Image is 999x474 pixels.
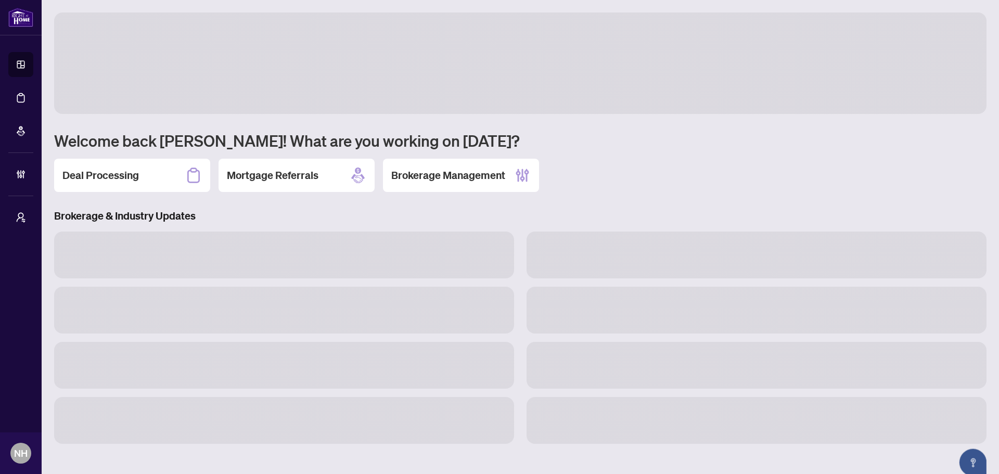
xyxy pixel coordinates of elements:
h3: Brokerage & Industry Updates [54,209,987,223]
h2: Brokerage Management [391,168,505,183]
h2: Mortgage Referrals [227,168,318,183]
img: logo [8,8,33,27]
h2: Deal Processing [62,168,139,183]
h1: Welcome back [PERSON_NAME]! What are you working on [DATE]? [54,131,987,150]
button: Open asap [957,438,989,469]
span: user-switch [16,212,26,223]
span: NH [14,446,28,460]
